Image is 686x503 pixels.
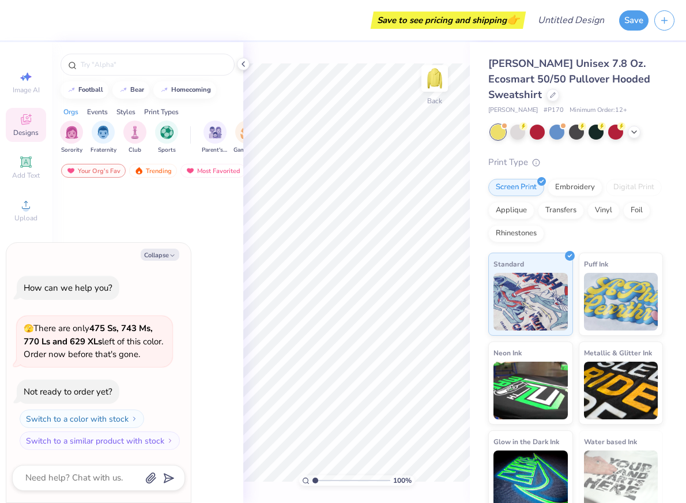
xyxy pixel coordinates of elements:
div: Print Type [488,156,663,169]
button: Switch to a similar product with stock [20,431,180,450]
div: bear [130,87,144,93]
strong: 475 Ss, 743 Ms, 770 Ls and 629 XLs [24,322,153,347]
div: Vinyl [587,202,620,219]
button: filter button [155,121,178,155]
span: Image AI [13,85,40,95]
img: Game Day Image [240,126,254,139]
div: filter for Parent's Weekend [202,121,228,155]
span: There are only left of this color. Order now before that's gone. [24,322,163,360]
span: # P170 [544,106,564,115]
span: Glow in the Dark Ink [493,436,559,448]
img: Switch to a similar product with stock [167,437,174,444]
input: Untitled Design [529,9,613,32]
img: trend_line.gif [119,87,128,93]
span: Parent's Weekend [202,146,228,155]
div: filter for Sports [155,121,178,155]
img: most_fav.gif [186,167,195,175]
img: Sorority Image [65,126,78,139]
div: Embroidery [548,179,602,196]
img: Switch to a color with stock [131,415,138,422]
div: Save to see pricing and shipping [374,12,523,29]
div: Styles [116,107,135,117]
div: Digital Print [606,179,662,196]
button: homecoming [153,81,216,99]
span: Standard [493,258,524,270]
img: Back [423,67,446,90]
div: Screen Print [488,179,544,196]
button: football [61,81,108,99]
img: trend_line.gif [160,87,169,93]
span: Sports [158,146,176,155]
img: trend_line.gif [67,87,76,93]
span: Fraternity [91,146,116,155]
button: filter button [202,121,228,155]
button: filter button [60,121,83,155]
div: filter for Game Day [233,121,260,155]
div: Your Org's Fav [61,164,126,178]
img: trending.gif [134,167,144,175]
span: Puff Ink [584,258,608,270]
button: filter button [123,121,146,155]
img: most_fav.gif [66,167,76,175]
span: Club [129,146,141,155]
span: Upload [14,213,37,223]
div: filter for Club [123,121,146,155]
div: Back [427,96,442,106]
span: 100 % [393,475,412,486]
span: Neon Ink [493,347,522,359]
img: Fraternity Image [97,126,110,139]
button: filter button [233,121,260,155]
img: Neon Ink [493,362,568,419]
img: Sports Image [160,126,174,139]
div: Events [87,107,108,117]
div: Applique [488,202,534,219]
div: Rhinestones [488,225,544,242]
span: Game Day [233,146,260,155]
div: How can we help you? [24,282,112,294]
span: Metallic & Glitter Ink [584,347,652,359]
button: Switch to a color with stock [20,410,144,428]
div: Trending [129,164,177,178]
button: Collapse [141,249,179,261]
img: Standard [493,273,568,331]
div: Print Types [144,107,179,117]
div: Orgs [63,107,78,117]
button: filter button [91,121,116,155]
span: 👉 [507,13,519,27]
div: homecoming [171,87,211,93]
div: filter for Sorority [60,121,83,155]
span: Add Text [12,171,40,180]
div: football [78,87,103,93]
button: bear [112,81,149,99]
span: Minimum Order: 12 + [570,106,627,115]
span: Designs [13,128,39,137]
span: Sorority [61,146,82,155]
div: Most Favorited [180,164,246,178]
img: Puff Ink [584,273,658,331]
span: Water based Ink [584,436,637,448]
div: filter for Fraternity [91,121,116,155]
span: 🫣 [24,323,33,334]
input: Try "Alpha" [80,59,227,70]
img: Parent's Weekend Image [209,126,222,139]
span: [PERSON_NAME] [488,106,538,115]
img: Metallic & Glitter Ink [584,362,658,419]
img: Club Image [129,126,141,139]
span: [PERSON_NAME] Unisex 7.8 Oz. Ecosmart 50/50 Pullover Hooded Sweatshirt [488,57,650,102]
div: Not ready to order yet? [24,386,112,397]
div: Foil [623,202,650,219]
div: Transfers [538,202,584,219]
button: Save [619,10,649,31]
